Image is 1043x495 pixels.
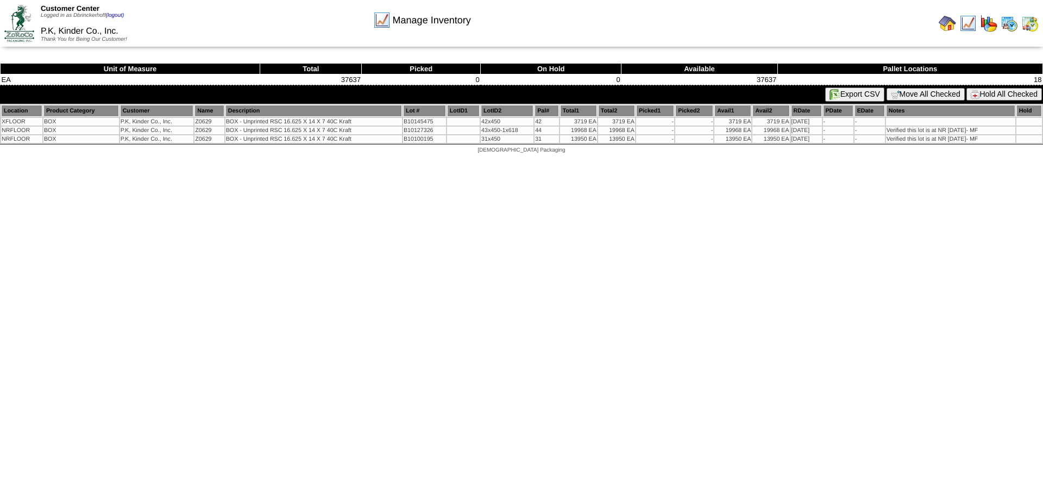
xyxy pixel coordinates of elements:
[41,27,118,36] span: P.K, Kinder Co., Inc.
[120,127,194,134] td: P.K, Kinder Co., Inc.
[598,135,635,143] td: 13950 EA
[777,64,1042,74] th: Pallet Locations
[560,118,597,126] td: 3719 EA
[675,135,713,143] td: -
[1,105,42,117] th: Location
[939,15,956,32] img: home.gif
[4,5,34,41] img: ZoRoCo_Logo(Green%26Foil)%20jpg.webp
[403,135,446,143] td: B10100195
[675,118,713,126] td: -
[1016,105,1042,117] th: Hold
[791,135,822,143] td: [DATE]
[1001,15,1018,32] img: calendarprod.gif
[886,127,1015,134] td: Verified this lot is at NR [DATE]- MF
[225,135,402,143] td: BOX - Unprinted RSC 16.625 X 14 X 7 40C Kraft
[854,105,885,117] th: EDate
[886,135,1015,143] td: Verified this lot is at NR [DATE]- MF
[43,118,119,126] td: BOX
[959,15,977,32] img: line_graph.gif
[403,118,446,126] td: B10145475
[105,12,124,18] a: (logout)
[675,127,713,134] td: -
[714,127,751,134] td: 19968 EA
[621,74,777,85] td: 37637
[823,127,853,134] td: -
[362,74,481,85] td: 0
[43,127,119,134] td: BOX
[823,105,853,117] th: PDate
[1,135,42,143] td: NRFLOOR
[823,135,853,143] td: -
[535,118,559,126] td: 42
[598,127,635,134] td: 19968 EA
[714,135,751,143] td: 13950 EA
[225,105,402,117] th: Description
[362,64,481,74] th: Picked
[636,118,674,126] td: -
[120,105,194,117] th: Customer
[41,36,127,42] span: Thank You for Being Our Customer!
[194,135,224,143] td: Z0629
[752,105,789,117] th: Avail2
[825,87,884,102] button: Export CSV
[393,15,471,26] span: Manage Inventory
[260,64,362,74] th: Total
[225,127,402,134] td: BOX - Unprinted RSC 16.625 X 14 X 7 40C Kraft
[1,127,42,134] td: NRFLOOR
[41,4,99,12] span: Customer Center
[535,135,559,143] td: 31
[481,64,621,74] th: On Hold
[560,127,597,134] td: 19968 EA
[1,118,42,126] td: XFLOOR
[194,105,224,117] th: Name
[636,135,674,143] td: -
[636,105,674,117] th: Picked1
[714,105,751,117] th: Avail1
[1,74,260,85] td: EA
[621,64,777,74] th: Available
[481,118,533,126] td: 42x450
[403,127,446,134] td: B10127326
[714,118,751,126] td: 3719 EA
[854,135,885,143] td: -
[194,127,224,134] td: Z0629
[560,105,597,117] th: Total1
[120,118,194,126] td: P.K, Kinder Co., Inc.
[403,105,446,117] th: Lot #
[886,105,1015,117] th: Notes
[598,105,635,117] th: Total2
[966,88,1042,101] button: Hold All Checked
[41,12,124,18] span: Logged in as Dbrinckerhoff
[1,64,260,74] th: Unit of Measure
[887,88,965,101] button: Move All Checked
[636,127,674,134] td: -
[43,135,119,143] td: BOX
[854,127,885,134] td: -
[791,118,822,126] td: [DATE]
[830,89,840,100] img: excel.gif
[481,105,533,117] th: LotID2
[823,118,853,126] td: -
[1021,15,1039,32] img: calendarinout.gif
[481,135,533,143] td: 31x450
[120,135,194,143] td: P.K, Kinder Co., Inc.
[481,74,621,85] td: 0
[535,105,559,117] th: Pal#
[43,105,119,117] th: Product Category
[477,147,565,153] span: [DEMOGRAPHIC_DATA] Packaging
[194,118,224,126] td: Z0629
[891,90,900,99] img: cart.gif
[225,118,402,126] td: BOX - Unprinted RSC 16.625 X 14 X 7 40C Kraft
[980,15,997,32] img: graph.gif
[777,74,1042,85] td: 18
[481,127,533,134] td: 43x450-1x618
[675,105,713,117] th: Picked2
[791,127,822,134] td: [DATE]
[971,90,979,99] img: hold.gif
[373,11,391,29] img: line_graph.gif
[447,105,480,117] th: LotID1
[752,127,789,134] td: 19968 EA
[752,118,789,126] td: 3719 EA
[535,127,559,134] td: 44
[598,118,635,126] td: 3719 EA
